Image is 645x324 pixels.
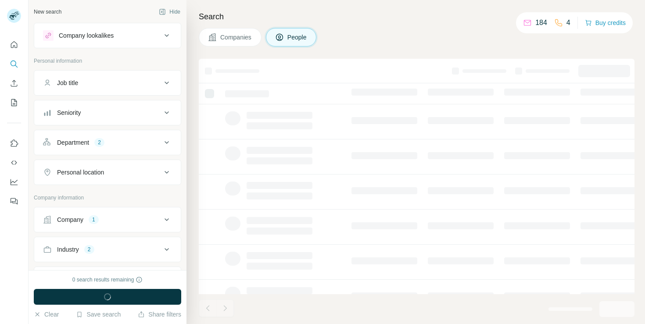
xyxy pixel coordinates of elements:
button: Use Surfe API [7,155,21,171]
button: Search [7,56,21,72]
div: Job title [57,78,78,87]
div: 2 [84,246,94,253]
div: Company lookalikes [59,31,114,40]
button: HQ location1 [34,269,181,290]
button: Enrich CSV [7,75,21,91]
button: Buy credits [585,17,626,29]
span: Companies [220,33,252,42]
div: 2 [94,139,104,146]
p: 4 [566,18,570,28]
button: My lists [7,95,21,110]
button: Feedback [7,193,21,209]
p: Company information [34,194,181,202]
button: Company lookalikes [34,25,181,46]
div: Company [57,215,83,224]
div: 0 search results remaining [72,276,143,284]
button: Industry2 [34,239,181,260]
button: Company1 [34,209,181,230]
button: Hide [153,5,186,18]
div: Department [57,138,89,147]
button: Dashboard [7,174,21,190]
div: New search [34,8,61,16]
span: People [287,33,308,42]
button: Seniority [34,102,181,123]
button: Save search [76,310,121,319]
button: Share filters [138,310,181,319]
button: Use Surfe on LinkedIn [7,135,21,151]
div: 1 [89,216,99,224]
button: Department2 [34,132,181,153]
div: Industry [57,245,79,254]
div: Personal location [57,168,104,177]
button: Job title [34,72,181,93]
button: Quick start [7,37,21,53]
p: 184 [535,18,547,28]
button: Personal location [34,162,181,183]
h4: Search [199,11,634,23]
p: Personal information [34,57,181,65]
button: Clear [34,310,59,319]
div: Seniority [57,108,81,117]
